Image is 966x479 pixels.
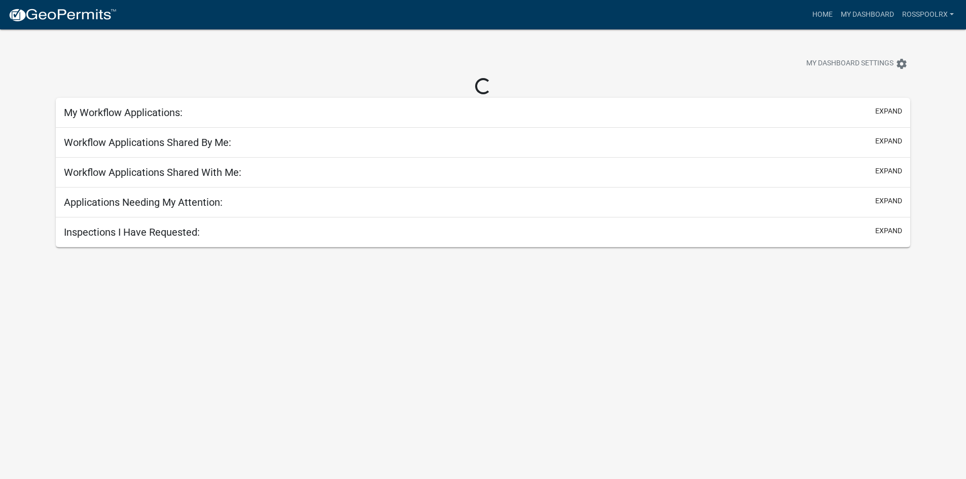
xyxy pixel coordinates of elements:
h5: Inspections I Have Requested: [64,226,200,238]
span: My Dashboard Settings [806,58,893,70]
button: expand [875,166,902,176]
button: My Dashboard Settingssettings [798,54,916,73]
a: My Dashboard [837,5,898,24]
a: rosspoolrx [898,5,958,24]
button: expand [875,226,902,236]
a: Home [808,5,837,24]
button: expand [875,136,902,146]
i: settings [896,58,908,70]
h5: My Workflow Applications: [64,106,183,119]
h5: Applications Needing My Attention: [64,196,223,208]
button: expand [875,106,902,117]
button: expand [875,196,902,206]
h5: Workflow Applications Shared By Me: [64,136,231,149]
h5: Workflow Applications Shared With Me: [64,166,241,178]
